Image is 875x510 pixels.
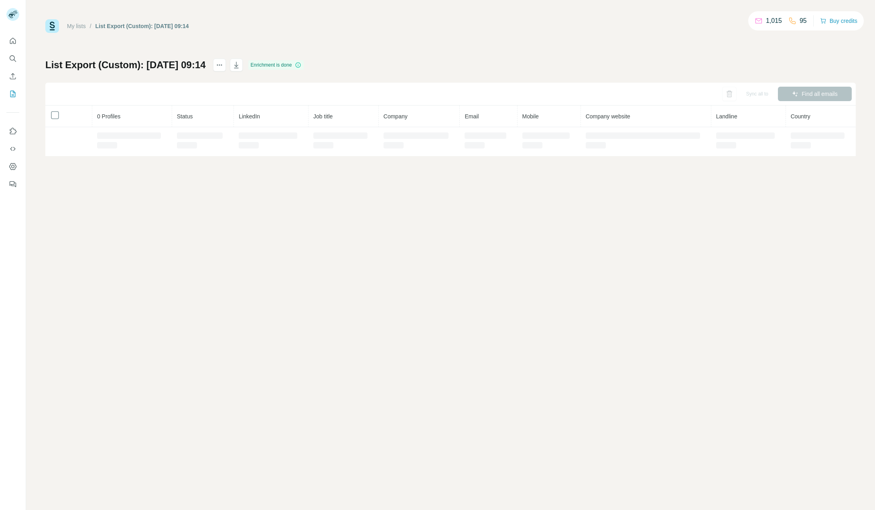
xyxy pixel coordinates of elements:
div: List Export (Custom): [DATE] 09:14 [95,22,189,30]
button: Use Surfe API [6,142,19,156]
button: Enrich CSV [6,69,19,83]
span: 0 Profiles [97,113,120,120]
span: Company website [586,113,630,120]
h1: List Export (Custom): [DATE] 09:14 [45,59,206,71]
button: Dashboard [6,159,19,174]
p: 1,015 [766,16,782,26]
button: Feedback [6,177,19,191]
img: Surfe Logo [45,19,59,33]
button: Buy credits [820,15,857,26]
button: Use Surfe on LinkedIn [6,124,19,138]
span: Email [465,113,479,120]
span: Job title [313,113,333,120]
div: Enrichment is done [248,60,304,70]
span: Company [384,113,408,120]
span: Landline [716,113,737,120]
li: / [90,22,91,30]
button: My lists [6,87,19,101]
a: My lists [67,23,86,29]
button: Quick start [6,34,19,48]
button: Search [6,51,19,66]
span: Country [791,113,810,120]
button: actions [213,59,226,71]
span: Status [177,113,193,120]
span: LinkedIn [239,113,260,120]
p: 95 [800,16,807,26]
span: Mobile [522,113,539,120]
